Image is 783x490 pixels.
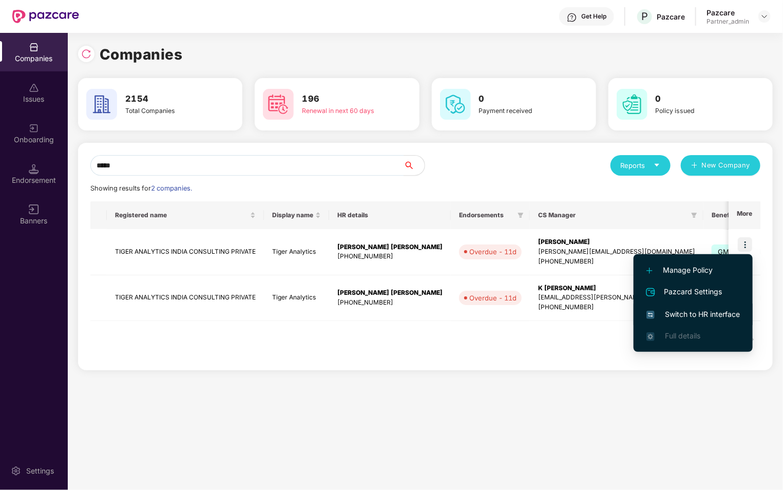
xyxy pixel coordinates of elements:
td: TIGER ANALYTICS INDIA CONSULTING PRIVATE [107,229,264,275]
img: svg+xml;base64,PHN2ZyB3aWR0aD0iMjAiIGhlaWdodD0iMjAiIHZpZXdCb3g9IjAgMCAyMCAyMCIgZmlsbD0ibm9uZSIgeG... [29,123,39,134]
img: svg+xml;base64,PHN2ZyB4bWxucz0iaHR0cDovL3d3dy53My5vcmcvMjAwMC9zdmciIHdpZHRoPSIxNi4zNjMiIGhlaWdodD... [646,332,655,341]
div: [PERSON_NAME] [PERSON_NAME] [337,288,443,298]
span: Pazcard Settings [646,286,740,298]
span: Full details [665,331,700,340]
span: P [641,10,648,23]
span: plus [691,162,698,170]
h1: Companies [100,43,183,66]
td: Tiger Analytics [264,229,329,275]
img: svg+xml;base64,PHN2ZyB4bWxucz0iaHR0cDovL3d3dy53My5vcmcvMjAwMC9zdmciIHdpZHRoPSI2MCIgaGVpZ2h0PSI2MC... [440,89,471,120]
div: Reports [621,160,660,171]
img: svg+xml;base64,PHN2ZyBpZD0iSXNzdWVzX2Rpc2FibGVkIiB4bWxucz0iaHR0cDovL3d3dy53My5vcmcvMjAwMC9zdmciIH... [29,83,39,93]
span: filter [689,209,699,221]
div: Pazcare [706,8,749,17]
div: [PHONE_NUMBER] [337,298,443,308]
div: Overdue - 11d [469,247,517,257]
img: svg+xml;base64,PHN2ZyBpZD0iSGVscC0zMngzMiIgeG1sbnM9Imh0dHA6Ly93d3cudzMub3JnLzIwMDAvc3ZnIiB3aWR0aD... [567,12,577,23]
img: svg+xml;base64,PHN2ZyBpZD0iUmVsb2FkLTMyeDMyIiB4bWxucz0iaHR0cDovL3d3dy53My5vcmcvMjAwMC9zdmciIHdpZH... [81,49,91,59]
img: svg+xml;base64,PHN2ZyB4bWxucz0iaHR0cDovL3d3dy53My5vcmcvMjAwMC9zdmciIHdpZHRoPSI2MCIgaGVpZ2h0PSI2MC... [263,89,294,120]
img: svg+xml;base64,PHN2ZyB3aWR0aD0iMTYiIGhlaWdodD0iMTYiIHZpZXdCb3g9IjAgMCAxNiAxNiIgZmlsbD0ibm9uZSIgeG... [29,204,39,215]
h3: 196 [302,92,385,106]
td: Tiger Analytics [264,275,329,322]
div: Overdue - 11d [469,293,517,303]
img: svg+xml;base64,PHN2ZyB4bWxucz0iaHR0cDovL3d3dy53My5vcmcvMjAwMC9zdmciIHdpZHRoPSI2MCIgaGVpZ2h0PSI2MC... [617,89,647,120]
span: Manage Policy [646,265,740,276]
div: Policy issued [656,106,738,116]
img: icon [738,237,752,252]
div: [PHONE_NUMBER] [538,257,695,267]
div: [EMAIL_ADDRESS][PERSON_NAME][DOMAIN_NAME] [538,293,695,303]
div: Partner_admin [706,17,749,26]
span: Endorsements [459,211,513,219]
span: filter [518,212,524,218]
div: [PERSON_NAME] [538,237,695,247]
h3: 2154 [125,92,208,106]
img: svg+xml;base64,PHN2ZyB3aWR0aD0iMTQuNSIgaGVpZ2h0PSIxNC41IiB2aWV3Qm94PSIwIDAgMTYgMTYiIGZpbGw9Im5vbm... [29,164,39,174]
th: More [729,201,760,229]
th: HR details [329,201,451,229]
img: svg+xml;base64,PHN2ZyB4bWxucz0iaHR0cDovL3d3dy53My5vcmcvMjAwMC9zdmciIHdpZHRoPSI2MCIgaGVpZ2h0PSI2MC... [86,89,117,120]
span: Display name [272,211,313,219]
button: plusNew Company [681,155,760,176]
div: Pazcare [657,12,685,22]
h3: 0 [656,92,738,106]
img: svg+xml;base64,PHN2ZyBpZD0iQ29tcGFuaWVzIiB4bWxucz0iaHR0cDovL3d3dy53My5vcmcvMjAwMC9zdmciIHdpZHRoPS... [29,42,39,52]
span: Showing results for [90,184,192,192]
div: [PERSON_NAME] [PERSON_NAME] [337,242,443,252]
th: Registered name [107,201,264,229]
span: filter [691,212,697,218]
span: Switch to HR interface [646,309,740,320]
span: search [404,161,425,169]
span: 2 companies. [151,184,192,192]
img: svg+xml;base64,PHN2ZyBpZD0iRHJvcGRvd24tMzJ4MzIiIHhtbG5zPSJodHRwOi8vd3d3LnczLm9yZy8yMDAwL3N2ZyIgd2... [760,12,769,21]
span: filter [515,209,526,221]
td: TIGER ANALYTICS INDIA CONSULTING PRIVATE [107,275,264,322]
div: Settings [23,466,57,476]
span: New Company [702,160,751,171]
button: search [404,155,425,176]
span: CS Manager [538,211,687,219]
div: Total Companies [125,106,208,116]
div: Payment received [479,106,562,116]
img: svg+xml;base64,PHN2ZyB4bWxucz0iaHR0cDovL3d3dy53My5vcmcvMjAwMC9zdmciIHdpZHRoPSIxNiIgaGVpZ2h0PSIxNi... [646,311,655,319]
div: [PHONE_NUMBER] [538,303,695,312]
img: svg+xml;base64,PHN2ZyB4bWxucz0iaHR0cDovL3d3dy53My5vcmcvMjAwMC9zdmciIHdpZHRoPSIxMi4yMDEiIGhlaWdodD... [646,268,653,274]
div: [PHONE_NUMBER] [337,252,443,261]
div: K [PERSON_NAME] [538,284,695,293]
img: svg+xml;base64,PHN2ZyBpZD0iU2V0dGluZy0yMHgyMCIgeG1sbnM9Imh0dHA6Ly93d3cudzMub3JnLzIwMDAvc3ZnIiB3aW... [11,466,21,476]
img: New Pazcare Logo [12,10,79,23]
img: svg+xml;base64,PHN2ZyB4bWxucz0iaHR0cDovL3d3dy53My5vcmcvMjAwMC9zdmciIHdpZHRoPSIyNCIgaGVpZ2h0PSIyNC... [644,286,657,298]
span: Registered name [115,211,248,219]
th: Display name [264,201,329,229]
span: caret-down [654,162,660,168]
div: Renewal in next 60 days [302,106,385,116]
div: Get Help [581,12,606,21]
div: [PERSON_NAME][EMAIL_ADDRESS][DOMAIN_NAME] [538,247,695,257]
h3: 0 [479,92,562,106]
